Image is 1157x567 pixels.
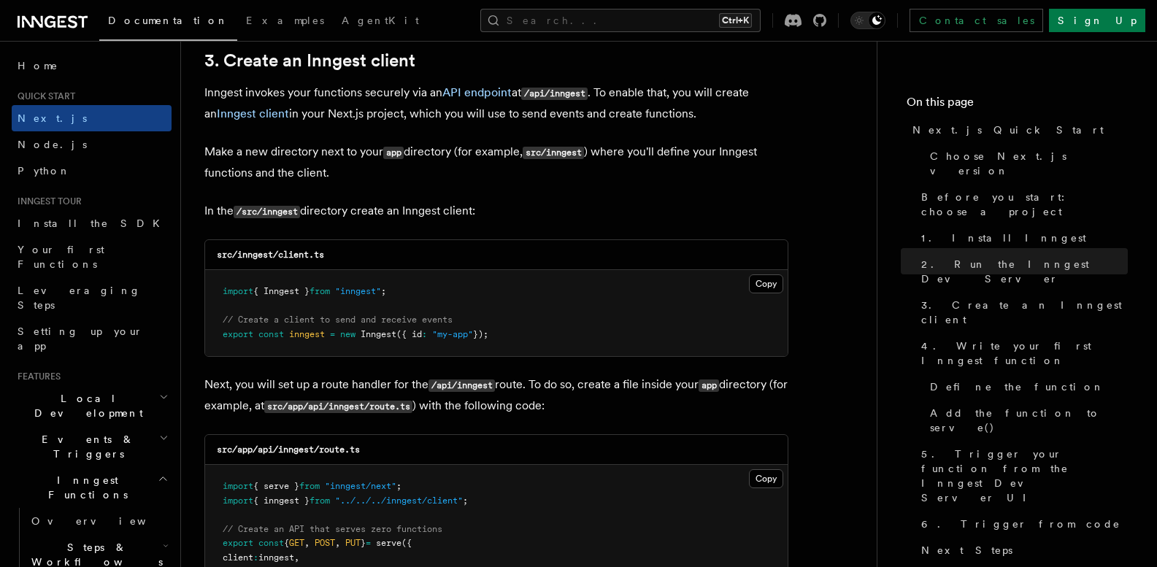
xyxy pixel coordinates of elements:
[912,123,1104,137] span: Next.js Quick Start
[335,286,381,296] span: "inngest"
[12,158,172,184] a: Python
[915,184,1128,225] a: Before you start: choose a project
[921,231,1086,245] span: 1. Install Inngest
[315,538,335,548] span: POST
[18,112,87,124] span: Next.js
[921,543,1012,558] span: Next Steps
[18,325,143,352] span: Setting up your app
[915,225,1128,251] a: 1. Install Inngest
[12,90,75,102] span: Quick start
[204,50,415,71] a: 3. Create an Inngest client
[921,447,1128,505] span: 5. Trigger your function from the Inngest Dev Server UI
[915,292,1128,333] a: 3. Create an Inngest client
[12,385,172,426] button: Local Development
[915,537,1128,563] a: Next Steps
[310,495,330,506] span: from
[12,371,61,382] span: Features
[924,400,1128,441] a: Add the function to serve()
[396,481,401,491] span: ;
[432,329,473,339] span: "my-app"
[237,4,333,39] a: Examples
[381,286,386,296] span: ;
[26,508,172,534] a: Overview
[361,329,396,339] span: Inngest
[31,515,182,527] span: Overview
[915,511,1128,537] a: 6. Trigger from code
[396,329,422,339] span: ({ id
[223,315,453,325] span: // Create a client to send and receive events
[217,444,360,455] code: src/app/api/inngest/route.ts
[1049,9,1145,32] a: Sign Up
[12,467,172,508] button: Inngest Functions
[361,538,366,548] span: }
[366,538,371,548] span: =
[234,206,300,218] code: /src/inngest
[18,139,87,150] span: Node.js
[18,58,58,73] span: Home
[442,85,512,99] a: API endpoint
[463,495,468,506] span: ;
[12,277,172,318] a: Leveraging Steps
[204,142,788,183] p: Make a new directory next to your directory (for example, ) where you'll define your Inngest func...
[473,329,488,339] span: });
[12,53,172,79] a: Home
[12,432,159,461] span: Events & Triggers
[376,538,401,548] span: serve
[340,329,355,339] span: new
[18,217,169,229] span: Install the SDK
[699,379,719,392] code: app
[335,495,463,506] span: "../../../inngest/client"
[924,143,1128,184] a: Choose Next.js version
[383,147,404,159] code: app
[921,257,1128,286] span: 2. Run the Inngest Dev Server
[921,298,1128,327] span: 3. Create an Inngest client
[12,105,172,131] a: Next.js
[223,329,253,339] span: export
[253,286,310,296] span: { Inngest }
[12,196,82,207] span: Inngest tour
[258,329,284,339] span: const
[204,201,788,222] p: In the directory create an Inngest client:
[12,473,158,502] span: Inngest Functions
[910,9,1043,32] a: Contact sales
[253,495,310,506] span: { inngest }
[921,339,1128,368] span: 4. Write your first Inngest function
[18,285,141,311] span: Leveraging Steps
[12,131,172,158] a: Node.js
[258,538,284,548] span: const
[915,441,1128,511] a: 5. Trigger your function from the Inngest Dev Server UI
[333,4,428,39] a: AgentKit
[289,329,325,339] span: inngest
[921,517,1121,531] span: 6. Trigger from code
[523,147,584,159] code: src/inngest
[204,374,788,417] p: Next, you will set up a route handler for the route. To do so, create a file inside your director...
[428,379,495,392] code: /api/inngest
[907,93,1128,117] h4: On this page
[422,329,427,339] span: :
[719,13,752,28] kbd: Ctrl+K
[749,469,783,488] button: Copy
[217,250,324,260] code: src/inngest/client.ts
[850,12,885,29] button: Toggle dark mode
[335,538,340,548] span: ,
[915,333,1128,374] a: 4. Write your first Inngest function
[907,117,1128,143] a: Next.js Quick Start
[401,538,412,548] span: ({
[294,552,299,563] span: ,
[284,538,289,548] span: {
[921,190,1128,219] span: Before you start: choose a project
[299,481,320,491] span: from
[12,210,172,236] a: Install the SDK
[930,406,1128,435] span: Add the function to serve()
[253,552,258,563] span: :
[246,15,324,26] span: Examples
[345,538,361,548] span: PUT
[223,286,253,296] span: import
[330,329,335,339] span: =
[289,538,304,548] span: GET
[18,244,104,270] span: Your first Functions
[310,286,330,296] span: from
[264,401,412,413] code: src/app/api/inngest/route.ts
[223,538,253,548] span: export
[253,481,299,491] span: { serve }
